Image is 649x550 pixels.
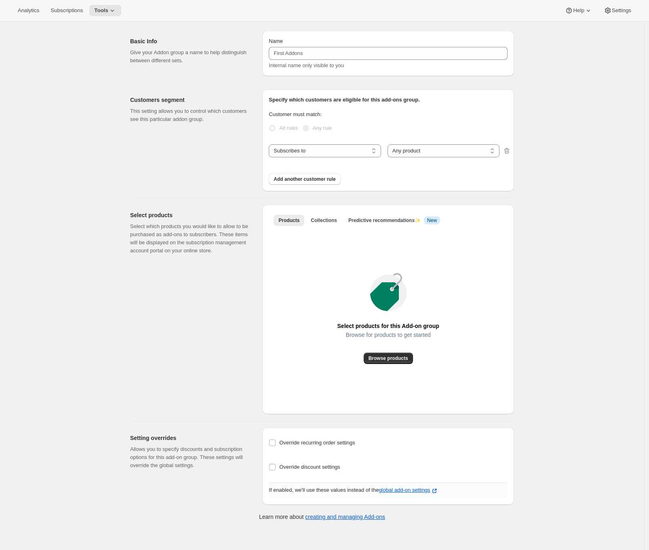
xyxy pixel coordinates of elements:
input: First Addons [269,47,508,60]
p: Allows you to specify discounts and subscription options for this add-on group. These settings wi... [130,445,249,470]
button: Add another customer rule [269,173,340,185]
p: This setting allows you to control which customers see this particular addon group. [130,107,249,123]
p: Select which products you would like to allow to be purchased as add-ons to subscribers. These it... [130,222,249,255]
span: Browse products [369,355,408,362]
span: Name [269,38,283,44]
p: Customer must match: [269,110,508,118]
button: Settings [599,5,636,16]
p: If enabled, we'll use these values instead of the [269,486,508,495]
button: Tools [89,5,121,16]
span: Select products for this Add-on group [337,320,439,332]
button: Analytics [13,5,44,16]
h2: Select products [130,211,249,219]
p: Give your Addon group a name to help distinguish between different sets. [130,49,249,65]
span: Products [278,217,299,224]
span: All rules [279,125,298,131]
h2: Setting overrides [130,434,249,442]
span: Override recurring order settings [279,440,355,446]
span: Settings [612,7,631,14]
p: Learn more about [259,513,385,521]
span: Specify which customers are eligible for this add-ons group. [269,97,419,103]
button: Help [560,5,597,16]
span: Internal name only visible to you [269,62,344,68]
span: Any rule [313,125,332,131]
span: New [427,217,437,224]
h2: Basic Info [130,37,249,45]
span: Analytics [18,7,39,14]
span: Add another customer rule [274,176,335,182]
span: Tools [94,7,108,14]
a: creating and managing Add-ons [305,514,385,520]
span: Collections [311,217,337,224]
span: Subscriptions [51,7,83,14]
button: Subscriptions [46,5,88,16]
span: Browse for products to get started [346,329,431,341]
h2: Customers segment [130,96,249,104]
span: Help [573,7,584,14]
button: global add-on settings [379,487,438,495]
span: Override discount settings [279,464,340,470]
span: Predictive recommendations ✨ [348,218,421,223]
button: Browse products [364,353,413,364]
